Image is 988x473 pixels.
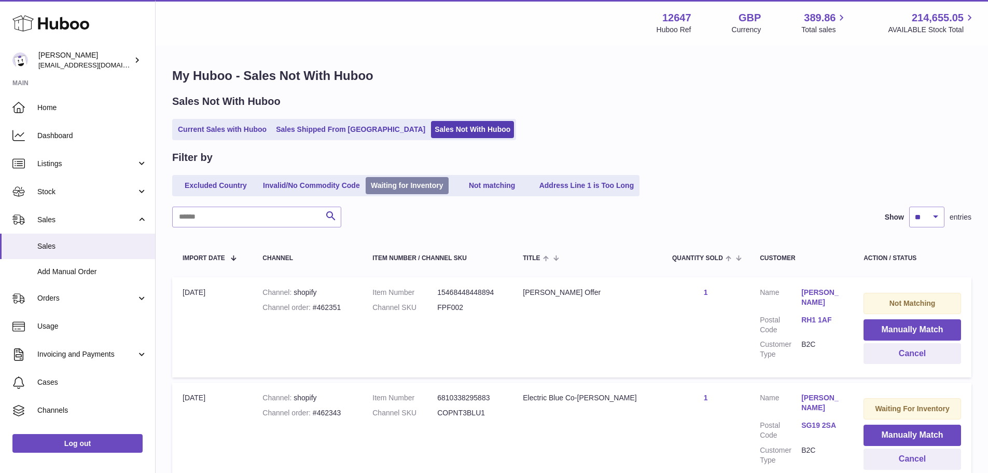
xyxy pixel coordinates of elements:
a: Current Sales with Huboo [174,121,270,138]
div: shopify [262,393,352,403]
div: #462351 [262,303,352,313]
dt: Channel SKU [372,408,437,418]
span: Sales [37,241,147,251]
dd: 6810338295883 [437,393,502,403]
strong: Channel [262,288,294,296]
a: [PERSON_NAME] [801,288,843,307]
button: Manually Match [864,425,961,446]
dd: COPNT3BLU1 [437,408,502,418]
a: Log out [12,434,143,453]
span: Listings [37,159,136,169]
a: 1 [704,394,708,402]
a: Sales Shipped From [GEOGRAPHIC_DATA] [272,121,429,138]
div: Currency [732,25,761,35]
a: RH1 1AF [801,315,843,325]
dd: FPF002 [437,303,502,313]
span: AVAILABLE Stock Total [888,25,976,35]
span: Invoicing and Payments [37,349,136,359]
span: Usage [37,321,147,331]
span: Quantity Sold [672,255,723,262]
span: 389.86 [804,11,836,25]
strong: Channel order [262,303,313,312]
dt: Item Number [372,288,437,298]
dt: Customer Type [760,340,801,359]
button: Cancel [864,343,961,364]
a: 1 [704,288,708,296]
span: Dashboard [37,131,147,141]
a: Address Line 1 is Too Long [536,177,638,194]
span: [EMAIL_ADDRESS][DOMAIN_NAME] [38,61,152,69]
div: Channel [262,255,352,262]
label: Show [885,212,904,222]
a: Waiting for Inventory [366,177,449,194]
span: Home [37,103,147,113]
strong: Waiting For Inventory [875,404,949,413]
dd: B2C [801,445,843,465]
div: [PERSON_NAME] [38,50,132,70]
dt: Postal Code [760,315,801,335]
strong: Channel [262,394,294,402]
span: Title [523,255,540,262]
div: shopify [262,288,352,298]
span: Add Manual Order [37,267,147,277]
dt: Customer Type [760,445,801,465]
strong: 12647 [662,11,691,25]
div: #462343 [262,408,352,418]
a: Not matching [451,177,534,194]
a: SG19 2SA [801,421,843,430]
div: Huboo Ref [657,25,691,35]
h2: Sales Not With Huboo [172,94,281,109]
strong: Channel order [262,409,313,417]
a: 214,655.05 AVAILABLE Stock Total [888,11,976,35]
button: Manually Match [864,319,961,341]
div: Electric Blue Co-[PERSON_NAME] [523,393,651,403]
span: 214,655.05 [912,11,964,25]
button: Cancel [864,449,961,470]
td: [DATE] [172,277,252,377]
span: Orders [37,293,136,303]
strong: GBP [739,11,761,25]
dd: B2C [801,340,843,359]
h2: Filter by [172,151,213,165]
dt: Name [760,288,801,310]
dt: Postal Code [760,421,801,440]
div: Action / Status [864,255,961,262]
a: 389.86 Total sales [801,11,847,35]
dt: Channel SKU [372,303,437,313]
dt: Item Number [372,393,437,403]
span: Cases [37,377,147,387]
span: Total sales [801,25,847,35]
img: internalAdmin-12647@internal.huboo.com [12,52,28,68]
div: Item Number / Channel SKU [372,255,502,262]
span: entries [950,212,971,222]
h1: My Huboo - Sales Not With Huboo [172,67,971,84]
span: Sales [37,215,136,225]
a: Sales Not With Huboo [431,121,514,138]
span: Stock [37,187,136,197]
a: Invalid/No Commodity Code [259,177,364,194]
strong: Not Matching [889,299,936,307]
dd: 15468448448894 [437,288,502,298]
a: Excluded Country [174,177,257,194]
span: Import date [183,255,225,262]
dt: Name [760,393,801,415]
span: Channels [37,406,147,415]
a: [PERSON_NAME] [801,393,843,413]
div: [PERSON_NAME] Offer [523,288,651,298]
div: Customer [760,255,843,262]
